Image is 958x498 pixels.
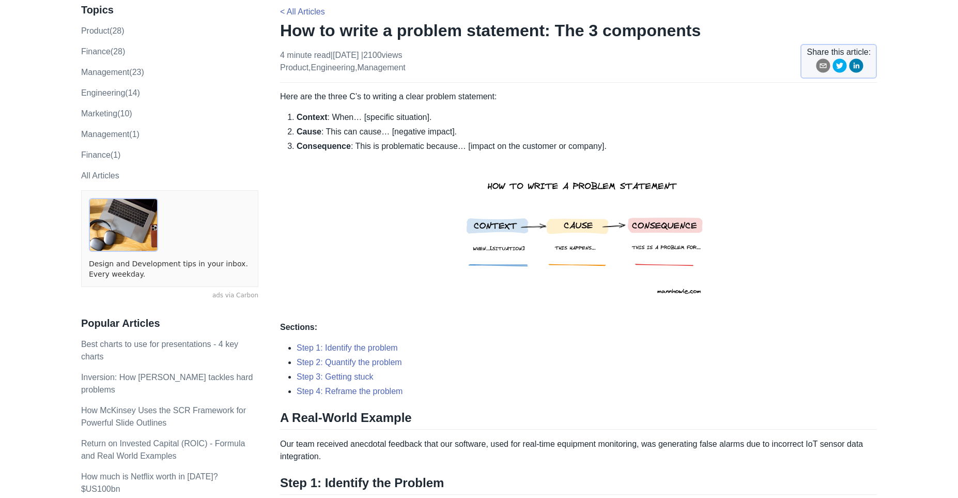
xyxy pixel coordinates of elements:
[81,130,140,139] a: Management(1)
[81,109,132,118] a: marketing(10)
[280,438,877,463] p: Our team received anecdotal feedback that our software, used for real-time equipment monitoring, ...
[280,7,325,16] a: < All Articles
[280,90,877,103] p: Here are the three C’s to writing a clear problem statement:
[81,47,125,56] a: finance(28)
[89,198,158,252] img: ads via Carbon
[81,68,144,77] a: management(23)
[280,323,317,331] strong: Sections:
[81,472,218,493] a: How much is Netflix worth in [DATE]? $US100bn
[81,340,238,361] a: Best charts to use for presentations - 4 key charts
[81,88,140,97] a: engineering(14)
[81,150,120,159] a: Finance(1)
[81,171,119,180] a: All Articles
[297,111,877,124] li: : When… [specific situation].
[311,63,355,72] a: engineering
[280,49,406,74] p: 4 minute read | [DATE] , ,
[297,140,877,313] li: : This is problematic because… [impact on the customer or company].
[361,51,403,59] span: | 2100 views
[81,439,245,460] a: Return on Invested Capital (ROIC) - Formula and Real World Examples
[297,387,403,396] a: Step 4: Reframe the problem
[849,58,863,77] button: linkedin
[280,475,877,495] h2: Step 1: Identify the Problem
[297,126,877,138] li: : This can cause… [negative impact].
[81,4,258,17] h3: Topics
[455,153,719,313] img: how to write a problem statement
[81,406,246,427] a: How McKinsey Uses the SCR Framework for Powerful Slide Outlines
[807,46,871,58] span: Share this article:
[832,58,847,77] button: twitter
[280,63,308,72] a: product
[297,358,402,367] a: Step 2: Quantify the problem
[297,372,374,381] a: Step 3: Getting stuck
[816,58,830,77] button: email
[81,317,258,330] h3: Popular Articles
[81,373,253,394] a: Inversion: How [PERSON_NAME] tackles hard problems
[280,410,877,430] h2: A Real-World Example
[297,113,328,122] strong: Context
[81,291,258,300] a: ads via Carbon
[297,142,351,150] strong: Consequence
[357,63,405,72] a: management
[81,26,125,35] a: product(28)
[297,343,398,352] a: Step 1: Identify the problem
[89,259,251,279] a: Design and Development tips in your inbox. Every weekday.
[297,127,321,136] strong: Cause
[280,20,877,41] h1: How to write a problem statement: The 3 components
